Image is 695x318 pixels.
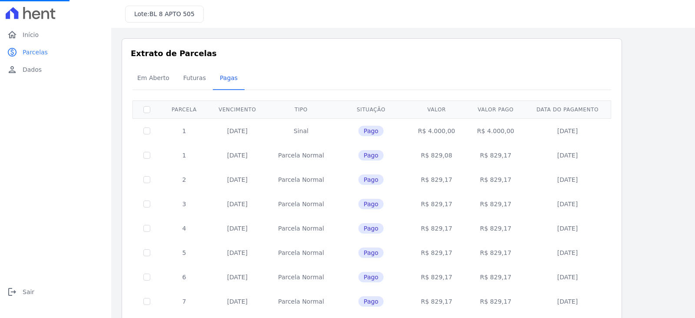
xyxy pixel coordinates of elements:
input: Só é possível selecionar pagamentos em aberto [143,152,150,159]
td: R$ 829,08 [407,143,466,167]
td: [DATE] [525,192,610,216]
td: R$ 829,17 [466,143,525,167]
td: 1 [161,143,208,167]
input: Só é possível selecionar pagamentos em aberto [143,201,150,208]
td: R$ 829,17 [466,265,525,289]
td: [DATE] [525,216,610,241]
a: Pagas [213,67,245,90]
th: Data do pagamento [525,100,610,118]
span: Pago [358,272,384,282]
td: R$ 829,17 [466,289,525,314]
td: Parcela Normal [267,241,335,265]
td: R$ 829,17 [466,192,525,216]
span: Pagas [215,69,243,87]
span: Sair [23,288,34,296]
td: R$ 829,17 [407,192,466,216]
a: homeInício [3,26,108,44]
th: Tipo [267,100,335,118]
a: Futuras [176,67,213,90]
td: Parcela Normal [267,192,335,216]
th: Valor pago [466,100,525,118]
a: logoutSair [3,283,108,301]
i: person [7,64,17,75]
td: R$ 829,17 [466,241,525,265]
span: Dados [23,65,42,74]
span: Pago [358,150,384,161]
td: 6 [161,265,208,289]
h3: Lote: [134,10,195,19]
td: [DATE] [525,118,610,143]
td: [DATE] [208,216,267,241]
a: personDados [3,61,108,78]
td: [DATE] [208,241,267,265]
td: R$ 829,17 [407,241,466,265]
td: 7 [161,289,208,314]
td: Parcela Normal [267,216,335,241]
td: [DATE] [525,241,610,265]
td: [DATE] [208,167,267,192]
td: R$ 829,17 [407,289,466,314]
i: logout [7,287,17,297]
input: Só é possível selecionar pagamentos em aberto [143,127,150,134]
td: [DATE] [525,143,610,167]
td: 1 [161,118,208,143]
th: Situação [335,100,407,118]
td: Parcela Normal [267,143,335,167]
input: Só é possível selecionar pagamentos em aberto [143,225,150,232]
th: Parcela [161,100,208,118]
span: Pago [358,296,384,307]
td: R$ 829,17 [466,216,525,241]
input: Só é possível selecionar pagamentos em aberto [143,298,150,305]
input: Só é possível selecionar pagamentos em aberto [143,274,150,281]
span: Futuras [178,69,211,87]
span: Pago [358,174,384,185]
td: [DATE] [525,265,610,289]
a: Em Aberto [130,67,176,90]
td: [DATE] [208,192,267,216]
td: 5 [161,241,208,265]
td: Parcela Normal [267,289,335,314]
span: Início [23,30,39,39]
span: Pago [358,126,384,136]
input: Só é possível selecionar pagamentos em aberto [143,249,150,256]
td: R$ 4.000,00 [466,118,525,143]
td: [DATE] [525,167,610,192]
span: Pago [358,248,384,258]
span: Em Aberto [132,69,175,87]
td: R$ 829,17 [407,265,466,289]
input: Só é possível selecionar pagamentos em aberto [143,176,150,183]
th: Valor [407,100,466,118]
td: [DATE] [208,143,267,167]
th: Vencimento [208,100,267,118]
span: Pago [358,223,384,234]
i: home [7,30,17,40]
i: paid [7,47,17,57]
a: paidParcelas [3,44,108,61]
td: R$ 829,17 [407,216,466,241]
td: R$ 4.000,00 [407,118,466,143]
h3: Extrato de Parcelas [131,47,613,59]
td: 3 [161,192,208,216]
span: Parcelas [23,48,48,57]
td: [DATE] [525,289,610,314]
td: [DATE] [208,118,267,143]
td: Parcela Normal [267,265,335,289]
td: [DATE] [208,289,267,314]
span: Pago [358,199,384,209]
td: 4 [161,216,208,241]
td: R$ 829,17 [407,167,466,192]
td: [DATE] [208,265,267,289]
td: R$ 829,17 [466,167,525,192]
td: Parcela Normal [267,167,335,192]
td: Sinal [267,118,335,143]
span: BL 8 APTO 505 [149,10,195,17]
td: 2 [161,167,208,192]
